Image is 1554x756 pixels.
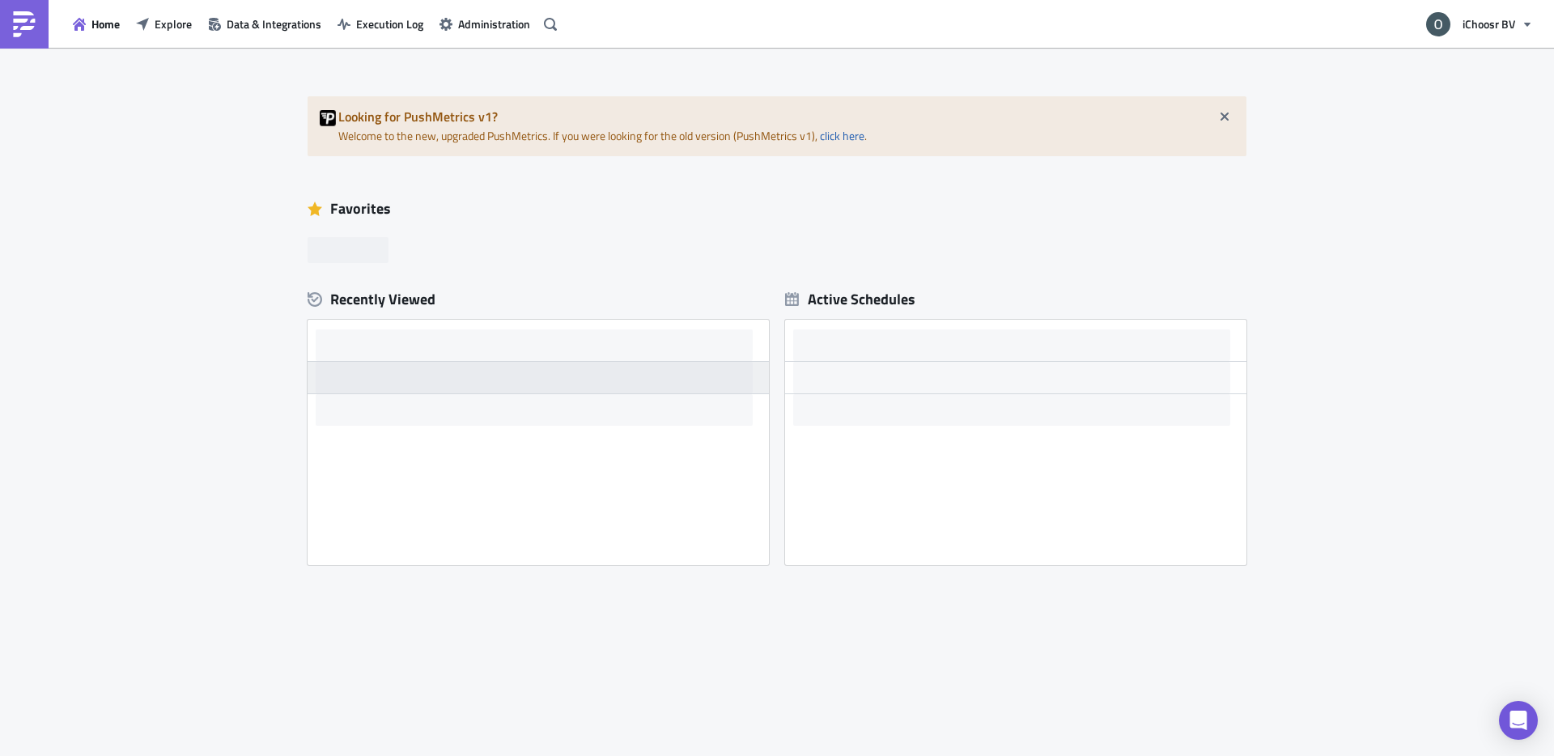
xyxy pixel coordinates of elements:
[128,11,200,36] button: Explore
[308,96,1246,156] div: Welcome to the new, upgraded PushMetrics. If you were looking for the old version (PushMetrics v1...
[155,15,192,32] span: Explore
[1416,6,1542,42] button: iChoosr BV
[200,11,329,36] button: Data & Integrations
[227,15,321,32] span: Data & Integrations
[308,287,769,312] div: Recently Viewed
[1424,11,1452,38] img: Avatar
[91,15,120,32] span: Home
[356,15,423,32] span: Execution Log
[1499,701,1538,740] div: Open Intercom Messenger
[338,110,1234,123] h5: Looking for PushMetrics v1?
[65,11,128,36] button: Home
[431,11,538,36] button: Administration
[785,290,915,308] div: Active Schedules
[329,11,431,36] button: Execution Log
[308,197,1246,221] div: Favorites
[1463,15,1515,32] span: iChoosr BV
[11,11,37,37] img: PushMetrics
[458,15,530,32] span: Administration
[820,127,864,144] a: click here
